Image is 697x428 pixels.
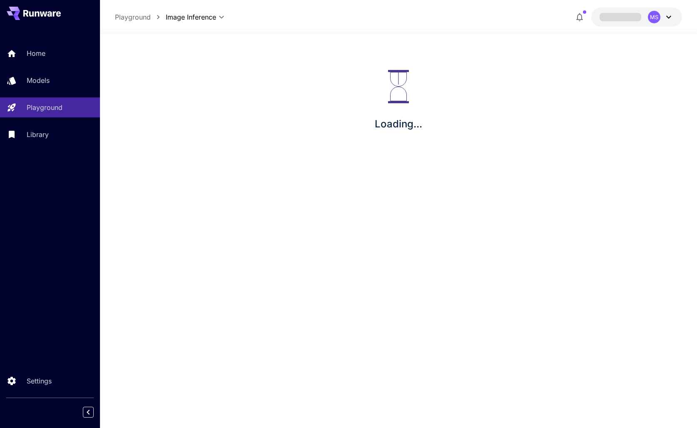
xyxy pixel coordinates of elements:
p: Library [27,129,49,139]
button: MS [591,7,682,27]
p: Models [27,75,50,85]
p: Home [27,48,45,58]
button: Collapse sidebar [83,407,94,418]
nav: breadcrumb [115,12,166,22]
p: Loading... [375,117,422,132]
div: Collapse sidebar [89,405,100,420]
p: Settings [27,376,52,386]
div: MS [648,11,660,23]
a: Playground [115,12,151,22]
span: Image Inference [166,12,216,22]
p: Playground [27,102,62,112]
